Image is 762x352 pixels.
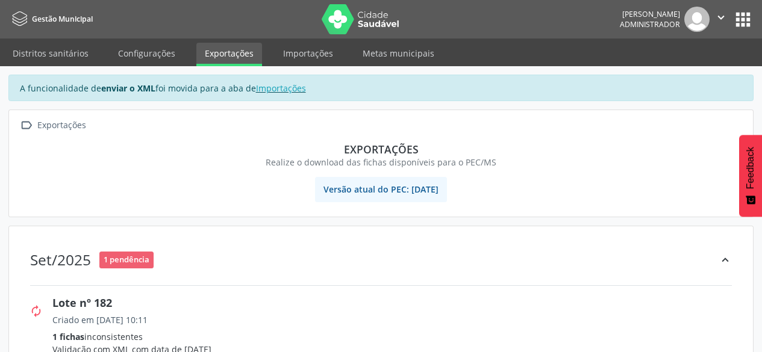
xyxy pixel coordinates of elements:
a: Importações [275,43,342,64]
div: Realize o download das fichas disponíveis para o PEC/MS [26,156,736,168]
div: A funcionalidade de foi movida para a aba de [8,75,754,101]
a: Configurações [110,43,184,64]
span: Versão atual do PEC: [DATE] [315,177,447,202]
a: Distritos sanitários [4,43,97,64]
span: 1 pendência [99,252,154,268]
a:  Exportações [17,117,88,134]
div: keyboard_arrow_up [719,247,732,272]
img: img [684,7,710,32]
div: [PERSON_NAME] [620,9,680,19]
button: Feedback - Mostrar pesquisa [739,135,762,217]
strong: enviar o XML [101,82,155,94]
a: Metas municipais [354,43,443,64]
div: Exportações [35,117,88,134]
div: inconsistentes [52,330,743,343]
i: autorenew [30,304,43,318]
span: Gestão Municipal [32,14,93,24]
i:  [714,11,728,24]
div: Lote nº 182 [52,295,743,311]
a: Exportações [196,43,262,66]
div: Set/2025 [30,251,91,268]
div: Exportações [26,143,736,156]
button: apps [732,9,754,30]
i: keyboard_arrow_up [719,253,732,267]
span: 1 fichas [52,331,84,342]
div: Criado em [DATE] 10:11 [52,313,743,326]
span: Administrador [620,19,680,29]
a: Importações [256,82,306,94]
button:  [710,7,732,32]
i:  [17,117,35,134]
span: Feedback [745,147,756,189]
a: Gestão Municipal [8,9,93,29]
